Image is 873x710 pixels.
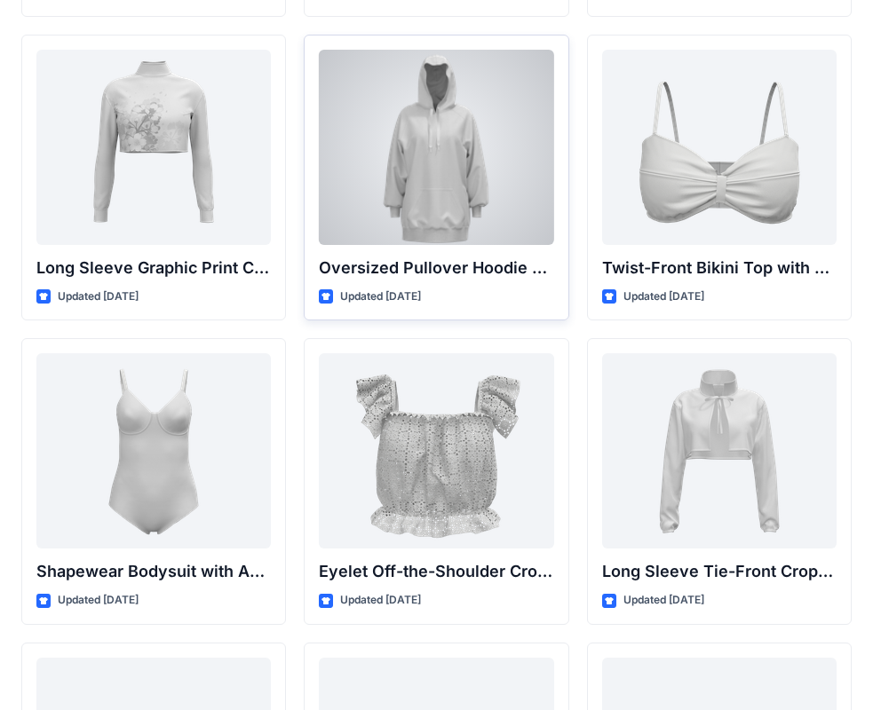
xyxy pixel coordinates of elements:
a: Twist-Front Bikini Top with Thin Straps [602,50,837,245]
p: Shapewear Bodysuit with Adjustable Straps [36,559,271,584]
p: Updated [DATE] [623,288,704,306]
p: Eyelet Off-the-Shoulder Crop Top with Ruffle Straps [319,559,553,584]
p: Updated [DATE] [340,591,421,610]
a: Long Sleeve Tie-Front Cropped Shrug [602,353,837,548]
a: Long Sleeve Graphic Print Cropped Turtleneck [36,50,271,245]
p: Long Sleeve Tie-Front Cropped Shrug [602,559,837,584]
p: Updated [DATE] [340,288,421,306]
a: Shapewear Bodysuit with Adjustable Straps [36,353,271,548]
p: Long Sleeve Graphic Print Cropped Turtleneck [36,256,271,280]
p: Twist-Front Bikini Top with Thin Straps [602,256,837,280]
a: Oversized Pullover Hoodie with Front Pocket [319,50,553,245]
p: Updated [DATE] [623,591,704,610]
p: Updated [DATE] [58,288,139,306]
p: Oversized Pullover Hoodie with Front Pocket [319,256,553,280]
p: Updated [DATE] [58,591,139,610]
a: Eyelet Off-the-Shoulder Crop Top with Ruffle Straps [319,353,553,548]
